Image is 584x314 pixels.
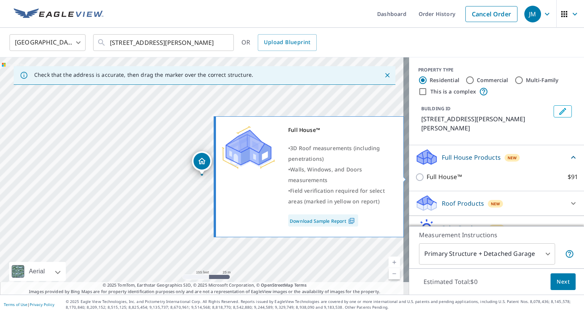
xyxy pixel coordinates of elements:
label: Commercial [477,76,508,84]
a: Current Level 18, Zoom Out [389,268,400,279]
div: • [288,143,394,164]
span: 3D Roof measurements (including penetrations) [288,144,380,162]
div: • [288,164,394,186]
span: Your report will include the primary structure and a detached garage if one exists. [565,249,574,258]
p: © 2025 Eagle View Technologies, Inc. and Pictometry International Corp. All Rights Reserved. Repo... [66,299,580,310]
div: Aerial [9,262,66,281]
div: Solar ProductsNew [415,219,578,237]
span: New [492,225,501,232]
span: Upload Blueprint [264,38,310,47]
button: Close [382,70,392,80]
div: OR [241,34,317,51]
img: Premium [222,125,275,170]
div: Full House ProductsNew [415,148,578,166]
div: Roof ProductsNew [415,194,578,213]
a: Upload Blueprint [258,34,316,51]
p: [STREET_ADDRESS][PERSON_NAME][PERSON_NAME] [421,114,551,133]
p: Measurement Instructions [419,230,574,239]
p: Full House™ [427,172,462,182]
div: [GEOGRAPHIC_DATA] [10,32,86,53]
a: Download Sample Report [288,214,358,227]
label: This is a complex [430,88,476,95]
span: Field verification required for select areas (marked in yellow on report) [288,187,385,205]
button: Next [551,273,576,290]
input: Search by address or latitude-longitude [110,32,218,53]
div: Aerial [27,262,47,281]
p: | [4,302,54,307]
p: BUILDING ID [421,105,451,112]
p: Solar Products [442,224,485,233]
a: Terms of Use [4,302,27,307]
div: Dropped pin, building 1, Residential property, 2300 Buckley Way Morris Plains, NJ 07950 [192,151,212,175]
div: JM [524,6,541,22]
p: Estimated Total: $0 [417,273,484,290]
a: OpenStreetMap [261,282,293,288]
img: EV Logo [14,8,103,20]
p: Check that the address is accurate, then drag the marker over the correct structure. [34,71,253,78]
span: Walls, Windows, and Doors measurements [288,166,362,184]
div: • [288,186,394,207]
label: Multi-Family [526,76,559,84]
button: Edit building 1 [554,105,572,117]
img: Pdf Icon [346,217,357,224]
a: Current Level 18, Zoom In [389,257,400,268]
p: Roof Products [442,199,484,208]
div: Full House™ [288,125,394,135]
span: © 2025 TomTom, Earthstar Geographics SIO, © 2025 Microsoft Corporation, © [103,282,307,289]
a: Cancel Order [465,6,517,22]
a: Terms [294,282,307,288]
label: Residential [430,76,459,84]
div: PROPERTY TYPE [418,67,575,73]
a: Privacy Policy [30,302,54,307]
span: Next [557,277,570,287]
p: Full House Products [442,153,501,162]
span: New [491,201,500,207]
span: New [508,155,517,161]
p: $91 [568,172,578,182]
div: Primary Structure + Detached Garage [419,243,555,265]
